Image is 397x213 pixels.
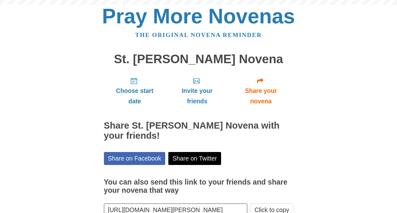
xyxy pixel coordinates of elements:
[104,178,293,194] h3: You can also send this link to your friends and share your novena that way
[168,152,221,165] a: Share on Twitter
[235,86,287,106] span: Share your novena
[104,72,166,110] a: Choose start date
[165,72,228,110] a: Invite your friends
[172,86,222,106] span: Invite your friends
[102,4,295,28] a: Pray More Novenas
[104,52,293,66] h1: St. [PERSON_NAME] Novena
[229,72,293,110] a: Share your novena
[104,121,293,141] h2: Share St. [PERSON_NAME] Novena with your friends!
[135,32,262,38] a: The original novena reminder
[110,86,159,106] span: Choose start date
[104,152,165,165] a: Share on Facebook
